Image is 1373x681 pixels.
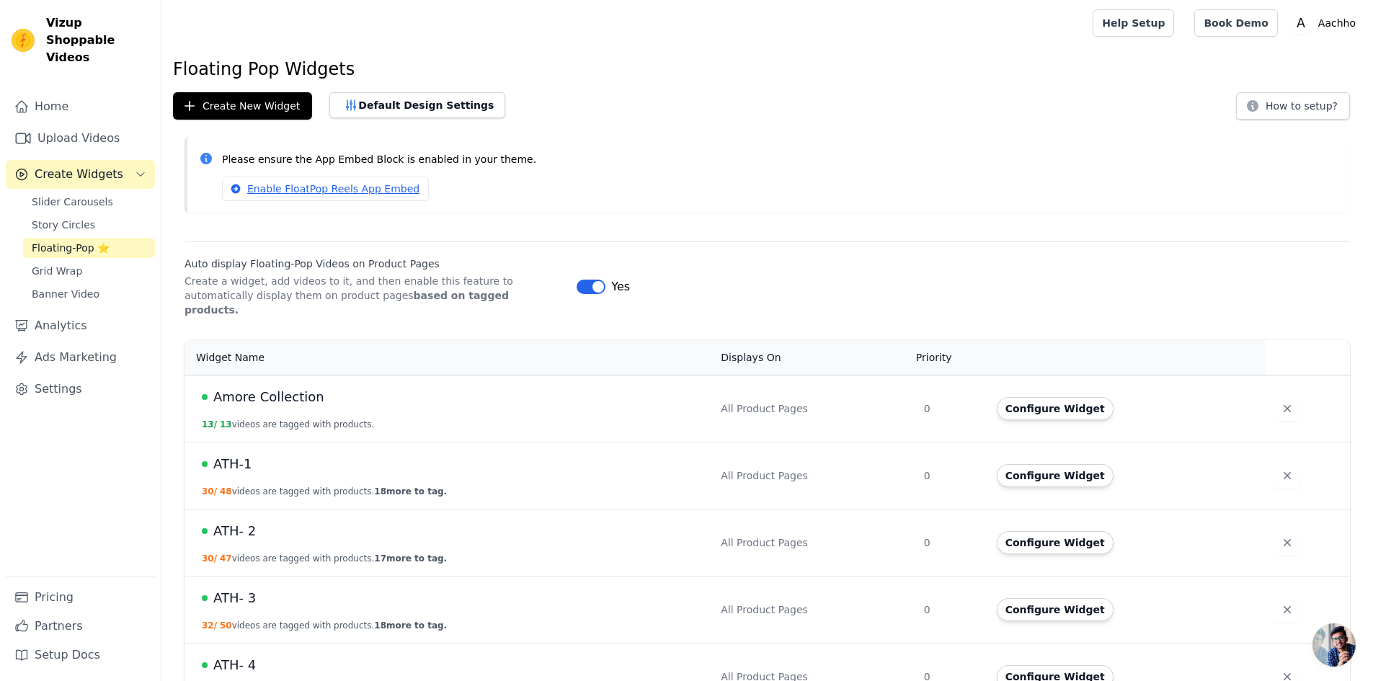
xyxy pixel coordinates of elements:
[1274,530,1300,556] button: Delete widget
[23,215,155,235] a: Story Circles
[202,595,208,601] span: Live Published
[32,195,113,209] span: Slider Carousels
[202,419,374,430] button: 13/ 13videos are tagged with products.
[1297,16,1305,30] text: A
[6,311,155,340] a: Analytics
[173,58,1361,81] h1: Floating Pop Widgets
[220,553,232,564] span: 47
[6,92,155,121] a: Home
[213,655,256,675] span: ATH- 4
[374,486,447,497] span: 18 more to tag.
[202,553,447,564] button: 30/ 47videos are tagged with products.17more to tag.
[997,397,1114,420] button: Configure Widget
[202,662,208,668] span: Live Published
[220,620,232,631] span: 50
[6,612,155,641] a: Partners
[32,287,99,301] span: Banner Video
[222,151,1338,168] p: Please ensure the App Embed Block is enabled in your theme.
[202,486,447,497] button: 30/ 48videos are tagged with products.18more to tag.
[712,340,915,375] th: Displays On
[173,92,312,120] button: Create New Widget
[721,602,907,617] div: All Product Pages
[721,468,907,483] div: All Product Pages
[23,238,155,258] a: Floating-Pop ⭐
[213,521,256,541] span: ATH- 2
[721,535,907,550] div: All Product Pages
[202,620,447,631] button: 32/ 50videos are tagged with products.18more to tag.
[374,553,447,564] span: 17 more to tag.
[6,124,155,153] a: Upload Videos
[1194,9,1277,37] a: Book Demo
[915,576,988,643] td: 0
[202,394,208,400] span: Live Published
[46,14,149,66] span: Vizup Shoppable Videos
[23,261,155,281] a: Grid Wrap
[329,92,505,118] button: Default Design Settings
[202,419,217,429] span: 13 /
[185,340,712,375] th: Widget Name
[1093,9,1174,37] a: Help Setup
[213,588,256,608] span: ATH- 3
[1312,10,1361,36] p: Aachho
[997,464,1114,487] button: Configure Widget
[220,486,232,497] span: 48
[1312,623,1356,667] a: Open chat
[222,177,429,201] a: Enable FloatPop Reels App Embed
[213,387,324,407] span: Amore Collection
[213,454,252,474] span: ATH-1
[915,340,988,375] th: Priority
[611,278,630,295] span: Yes
[6,343,155,372] a: Ads Marketing
[1236,102,1350,116] a: How to setup?
[1236,92,1350,120] button: How to setup?
[23,192,155,212] a: Slider Carousels
[32,218,95,232] span: Story Circles
[220,419,232,429] span: 13
[1274,463,1300,489] button: Delete widget
[202,486,217,497] span: 30 /
[6,583,155,612] a: Pricing
[202,461,208,467] span: Live Published
[6,375,155,404] a: Settings
[577,278,630,295] button: Yes
[35,166,123,183] span: Create Widgets
[1289,10,1361,36] button: A Aachho
[6,641,155,669] a: Setup Docs
[32,264,82,278] span: Grid Wrap
[915,442,988,509] td: 0
[6,160,155,189] button: Create Widgets
[374,620,447,631] span: 18 more to tag.
[185,257,565,271] label: Auto display Floating-Pop Videos on Product Pages
[185,274,565,317] p: Create a widget, add videos to it, and then enable this feature to automatically display them on ...
[915,509,988,576] td: 0
[32,241,110,255] span: Floating-Pop ⭐
[997,531,1114,554] button: Configure Widget
[12,29,35,52] img: Vizup
[202,528,208,534] span: Live Published
[185,290,509,316] strong: based on tagged products.
[202,553,217,564] span: 30 /
[202,620,217,631] span: 32 /
[1274,396,1300,422] button: Delete widget
[23,284,155,304] a: Banner Video
[997,598,1114,621] button: Configure Widget
[1274,597,1300,623] button: Delete widget
[915,375,988,442] td: 0
[721,401,907,416] div: All Product Pages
